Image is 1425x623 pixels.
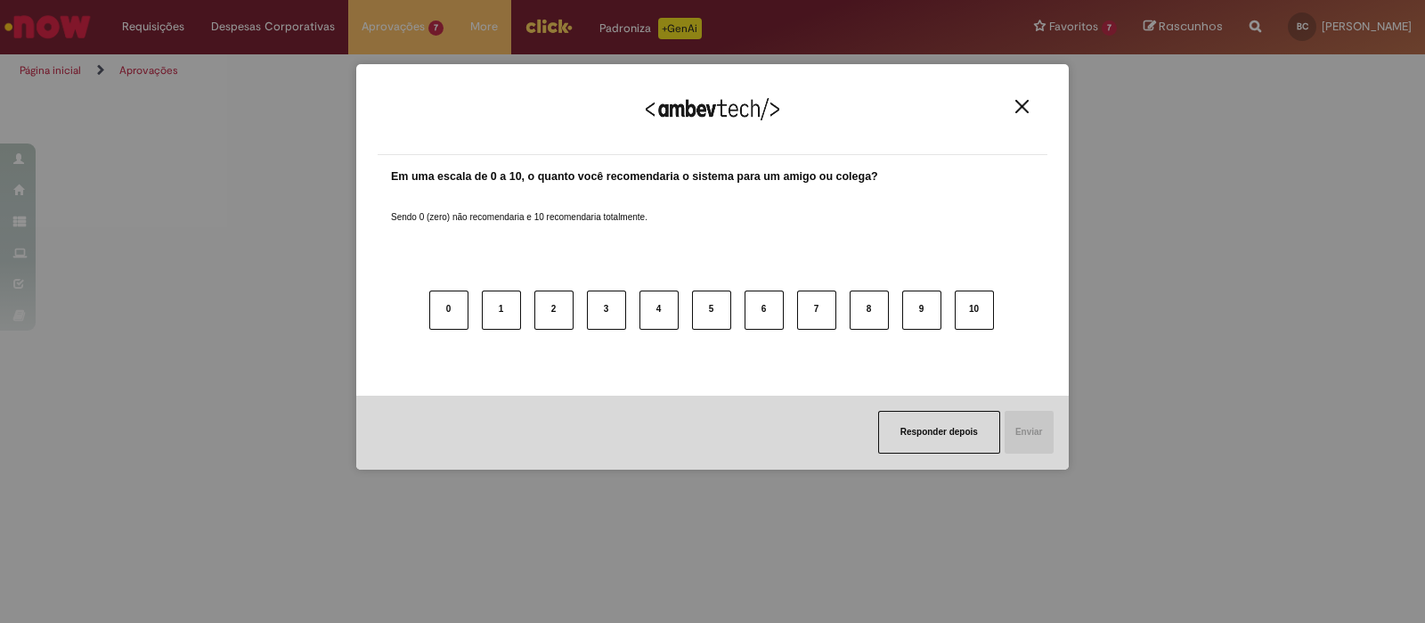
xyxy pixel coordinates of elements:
button: 9 [902,291,941,330]
button: 8 [850,291,889,330]
button: 1 [482,291,521,330]
button: 4 [639,291,679,330]
button: 5 [692,291,731,330]
button: 6 [745,291,784,330]
button: 2 [534,291,574,330]
label: Em uma escala de 0 a 10, o quanto você recomendaria o sistema para um amigo ou colega? [391,168,878,185]
label: Sendo 0 (zero) não recomendaria e 10 recomendaria totalmente. [391,190,647,224]
img: Close [1015,100,1029,113]
button: 0 [429,291,468,330]
button: Responder depois [878,411,1000,454]
button: 7 [797,291,836,330]
button: Close [1010,99,1034,114]
img: Logo Ambevtech [646,98,779,120]
button: 10 [955,291,994,330]
button: 3 [587,291,626,330]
